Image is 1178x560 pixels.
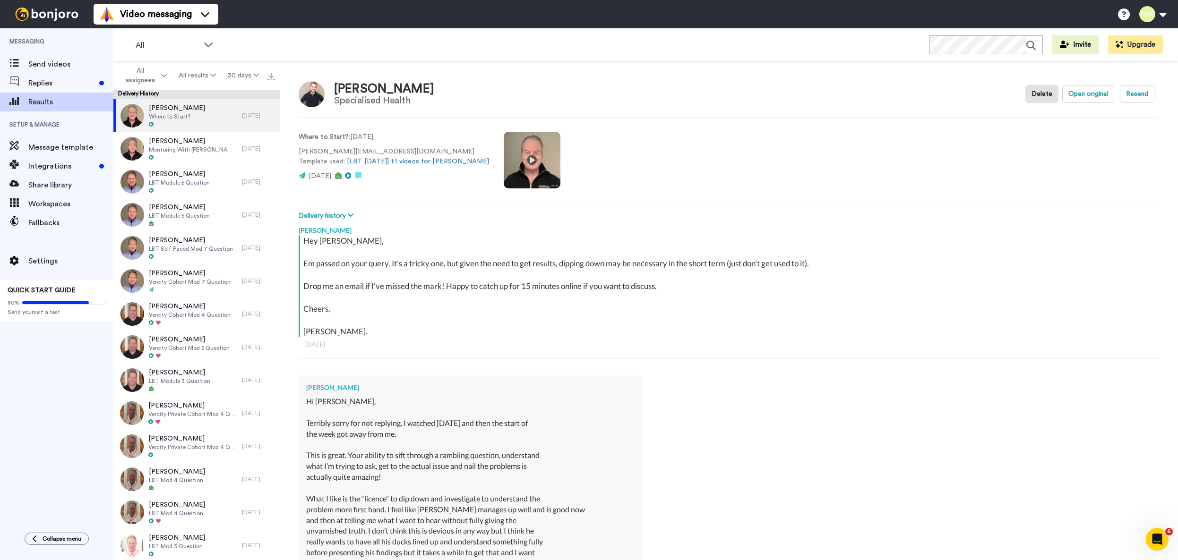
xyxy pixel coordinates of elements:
span: Video messaging [120,8,192,21]
span: [PERSON_NAME] [149,136,237,146]
span: LBT Self Paced Mod 7 Question [149,245,233,253]
span: LBT Mod 4 Question [149,476,205,484]
img: 8af386c8-f0f0-476a-8447-3edea1d4cd6f-thumb.jpg [120,170,144,194]
span: [PERSON_NAME] [149,170,210,179]
span: LBT Module 5 Question [149,212,210,220]
span: [PERSON_NAME] [149,302,231,311]
a: [PERSON_NAME]Mentoring With [PERSON_NAME][DATE] [113,132,280,165]
a: [PERSON_NAME]LBT Module 3 Question[DATE] [113,364,280,397]
img: e4a7fa54-18e6-4322-8d0e-bf4ff81a2a0e-thumb.jpg [120,434,144,458]
img: ad798bc2-93f3-419e-947e-36537f89573b-thumb.jpg [120,467,144,491]
span: All [136,40,199,51]
a: [PERSON_NAME]Where to Start?[DATE] [113,99,280,132]
button: Delete [1025,85,1058,103]
span: Vercity Private Cohort Mod 4 Question [148,410,237,418]
img: 824718a0-97a8-4925-a195-a87413380f76-thumb.jpg [120,534,144,557]
a: [PERSON_NAME]LBT Self Paced Mod 7 Question[DATE] [113,231,280,264]
div: Hey [PERSON_NAME], Em passed on your query. It's a tricky one, but given the need to get results,... [303,235,1157,337]
div: [DATE] [242,343,275,351]
a: [PERSON_NAME]LBT Module 5 Question[DATE] [113,165,280,198]
span: [PERSON_NAME] [149,103,205,113]
div: [DATE] [304,339,1153,349]
span: LBT Module 5 Question [149,179,210,187]
span: [PERSON_NAME] [149,500,205,509]
div: [PERSON_NAME] [306,383,635,392]
span: Workspaces [28,198,113,210]
a: [PERSON_NAME]Vercity Cohort Mod 4 Question[DATE] [113,297,280,331]
span: 80% [8,299,20,306]
button: Collapse menu [25,533,89,545]
img: export.svg [267,73,275,80]
img: 3b5bbadc-7fb2-41ce-9d4a-d5c8c7a81e38-thumb.jpg [120,335,144,359]
div: [DATE] [242,145,275,153]
div: [DATE] [242,409,275,417]
div: [PERSON_NAME] [299,221,1159,235]
span: Vercity Cohort Mod 5 Question [149,344,230,352]
div: [DATE] [242,211,275,219]
a: [LBT [DATE]] 1:1 videos for [PERSON_NAME] [347,158,489,165]
span: Vercity Cohort Mod 4 Question [149,311,231,319]
img: 59599505-2823-4114-8970-f568667e08d4-thumb.jpg [120,137,144,161]
div: [DATE] [242,244,275,252]
span: Share library [28,179,113,191]
span: [PERSON_NAME] [149,368,210,377]
div: [PERSON_NAME] [334,82,434,96]
img: a62b23f6-6c5c-4865-91b4-22a98af0f15d-thumb.jpg [120,401,144,425]
span: Collapse menu [43,535,81,543]
div: [DATE] [242,442,275,450]
p: [PERSON_NAME][EMAIL_ADDRESS][DOMAIN_NAME] Template used: [299,147,490,167]
img: 47e5af66-fbaf-49f9-8292-0284655b4f46-thumb.jpg [120,368,144,392]
button: Upgrade [1108,35,1163,54]
span: Integrations [28,161,95,172]
span: [PERSON_NAME] [148,434,237,443]
span: LBT Module 3 Question [149,377,210,385]
span: LBT Mod 4 Question [149,509,205,517]
div: [DATE] [242,310,275,318]
img: 00774fd1-4c78-4782-a6d8-96387839e671-thumb.jpg [120,236,144,260]
div: [DATE] [242,475,275,483]
span: [PERSON_NAME] [148,401,237,410]
div: [DATE] [242,509,275,516]
button: All results [173,67,222,84]
a: [PERSON_NAME]LBT Mod 4 Question[DATE] [113,463,280,496]
button: Invite [1052,35,1099,54]
span: QUICK START GUIDE [8,287,76,294]
button: Resend [1120,85,1154,103]
span: Mentoring With [PERSON_NAME] [149,146,237,153]
span: Fallbacks [28,217,113,229]
span: 6 [1165,528,1173,535]
a: [PERSON_NAME]Vercity Private Cohort Mod 4 Question[DATE] [113,430,280,463]
a: [PERSON_NAME]Vercity Cohort Mod 7 Question[DATE] [113,264,280,297]
img: 6611293d-f3f2-4f89-957c-7128a0f44778-thumb.jpg [120,302,144,326]
button: Export all results that match these filters now. [265,68,278,83]
div: [DATE] [242,277,275,285]
p: : [DATE] [299,132,490,142]
span: [DATE] [309,173,331,179]
span: Settings [28,255,113,267]
span: [PERSON_NAME] [149,269,231,278]
button: Open original [1062,85,1114,103]
button: 30 days [222,67,265,84]
span: [PERSON_NAME] [149,335,230,344]
button: All assignees [115,62,173,89]
a: [PERSON_NAME]LBT Mod 4 Question[DATE] [113,496,280,529]
span: LBT Mod 3 Question [149,543,205,550]
span: [PERSON_NAME] [149,203,210,212]
div: [DATE] [242,112,275,119]
a: [PERSON_NAME]Vercity Cohort Mod 5 Question[DATE] [113,331,280,364]
span: Send yourself a test [8,308,106,316]
div: Delivery History [113,90,280,99]
span: Where to Start? [149,113,205,120]
a: [PERSON_NAME]Vercity Private Cohort Mod 4 Question[DATE] [113,397,280,430]
div: [DATE] [242,542,275,549]
span: Send videos [28,59,113,70]
span: [PERSON_NAME] [149,467,205,476]
span: Message template [28,142,113,153]
span: [PERSON_NAME] [149,533,205,543]
a: [PERSON_NAME]LBT Module 5 Question[DATE] [113,198,280,231]
img: vm-color.svg [99,7,114,22]
div: [DATE] [242,178,275,186]
span: Replies [28,77,95,89]
img: Image of Brad Domek [299,81,325,107]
